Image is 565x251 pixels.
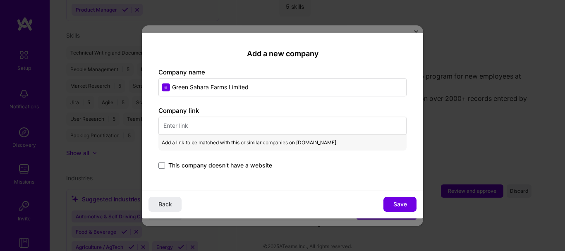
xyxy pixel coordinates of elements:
[158,200,172,208] span: Back
[168,161,272,170] span: This company doesn't have a website
[393,200,407,208] span: Save
[148,197,182,212] button: Back
[158,68,205,76] label: Company name
[162,138,338,147] span: Add a link to be matched with this or similar companies on [DOMAIN_NAME].
[383,197,417,212] button: Save
[158,107,199,115] label: Company link
[158,49,407,58] h2: Add a new company
[158,117,407,135] input: Enter link
[158,78,407,96] input: Enter name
